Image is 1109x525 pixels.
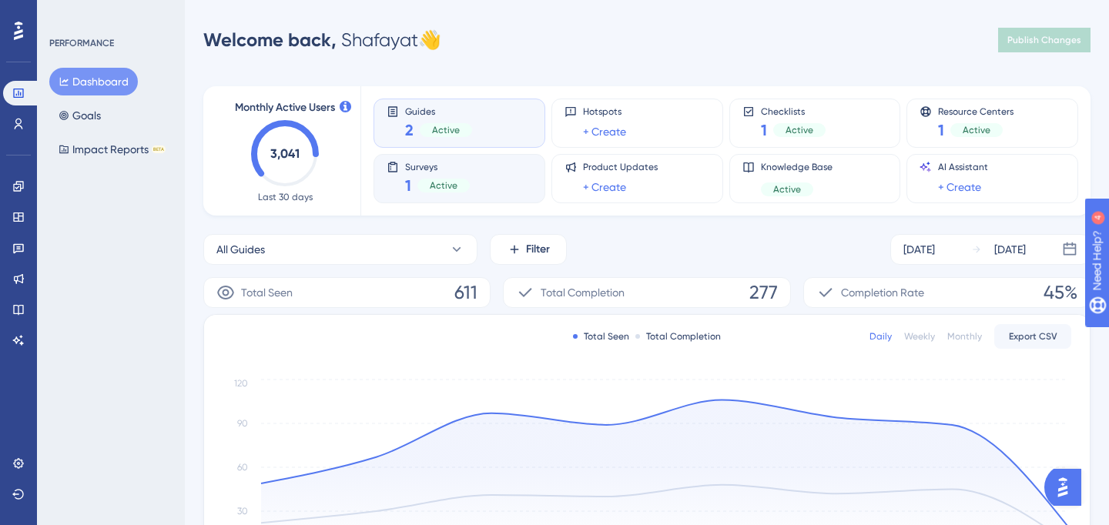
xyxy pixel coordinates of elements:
[903,240,935,259] div: [DATE]
[49,102,110,129] button: Goals
[583,178,626,196] a: + Create
[541,283,625,302] span: Total Completion
[773,183,801,196] span: Active
[998,28,1091,52] button: Publish Changes
[237,506,248,517] tspan: 30
[947,330,982,343] div: Monthly
[869,330,892,343] div: Daily
[749,280,778,305] span: 277
[635,330,721,343] div: Total Completion
[49,37,114,49] div: PERFORMANCE
[994,240,1026,259] div: [DATE]
[203,234,477,265] button: All Guides
[216,240,265,259] span: All Guides
[904,330,935,343] div: Weekly
[841,283,924,302] span: Completion Rate
[430,179,457,192] span: Active
[432,124,460,136] span: Active
[237,418,248,429] tspan: 90
[761,161,833,173] span: Knowledge Base
[573,330,629,343] div: Total Seen
[963,124,990,136] span: Active
[786,124,813,136] span: Active
[405,161,470,172] span: Surveys
[1044,464,1091,510] iframe: UserGuiding AI Assistant Launcher
[203,28,337,51] span: Welcome back,
[761,105,826,116] span: Checklists
[270,146,300,161] text: 3,041
[583,122,626,141] a: + Create
[490,234,567,265] button: Filter
[203,28,441,52] div: Shafayat 👋
[405,119,414,141] span: 2
[152,145,166,153] div: BETA
[237,462,248,473] tspan: 60
[938,105,1014,116] span: Resource Centers
[454,280,477,305] span: 611
[258,191,313,203] span: Last 30 days
[1007,34,1081,46] span: Publish Changes
[994,324,1071,349] button: Export CSV
[526,240,550,259] span: Filter
[235,99,335,117] span: Monthly Active Users
[938,161,988,173] span: AI Assistant
[241,283,293,302] span: Total Seen
[583,161,658,173] span: Product Updates
[938,178,981,196] a: + Create
[36,4,96,22] span: Need Help?
[1009,330,1057,343] span: Export CSV
[1044,280,1077,305] span: 45%
[938,119,944,141] span: 1
[49,68,138,95] button: Dashboard
[583,105,626,118] span: Hotspots
[49,135,175,163] button: Impact ReportsBETA
[405,175,411,196] span: 1
[234,378,248,389] tspan: 120
[107,8,112,20] div: 4
[761,119,767,141] span: 1
[405,105,472,116] span: Guides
